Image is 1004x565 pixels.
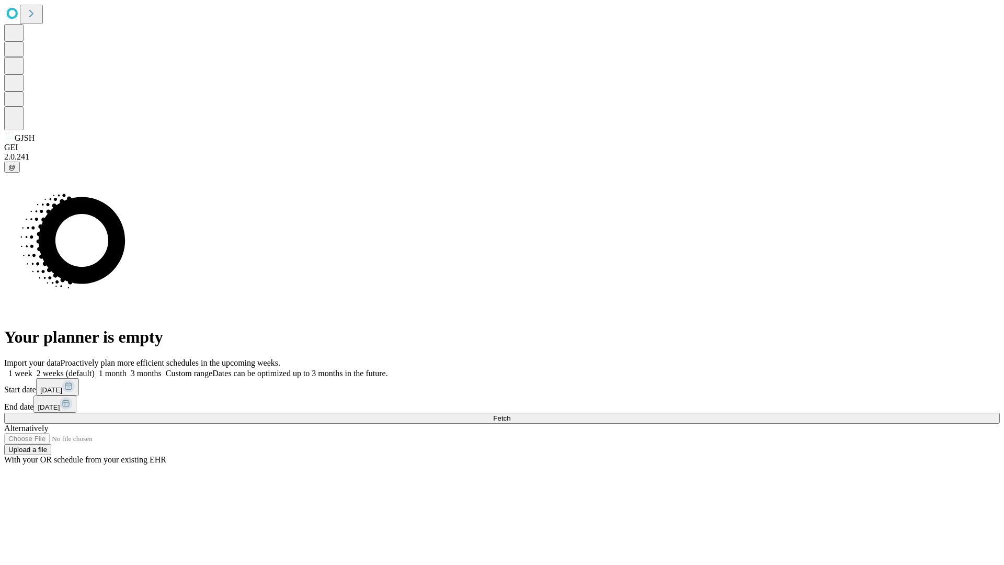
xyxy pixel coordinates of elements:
button: Fetch [4,413,1000,424]
div: GEI [4,143,1000,152]
span: Import your data [4,358,61,367]
span: [DATE] [40,386,62,394]
button: @ [4,162,20,173]
span: 1 week [8,369,32,378]
span: GJSH [15,133,35,142]
span: Dates can be optimized up to 3 months in the future. [212,369,387,378]
span: @ [8,163,16,171]
span: Custom range [166,369,212,378]
h1: Your planner is empty [4,327,1000,347]
span: Fetch [493,414,510,422]
span: With your OR schedule from your existing EHR [4,455,166,464]
div: 2.0.241 [4,152,1000,162]
button: [DATE] [36,378,79,395]
span: 3 months [131,369,162,378]
span: 1 month [99,369,127,378]
button: Upload a file [4,444,51,455]
span: 2 weeks (default) [37,369,95,378]
span: [DATE] [38,403,60,411]
button: [DATE] [33,395,76,413]
div: End date [4,395,1000,413]
span: Proactively plan more efficient schedules in the upcoming weeks. [61,358,280,367]
div: Start date [4,378,1000,395]
span: Alternatively [4,424,48,433]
